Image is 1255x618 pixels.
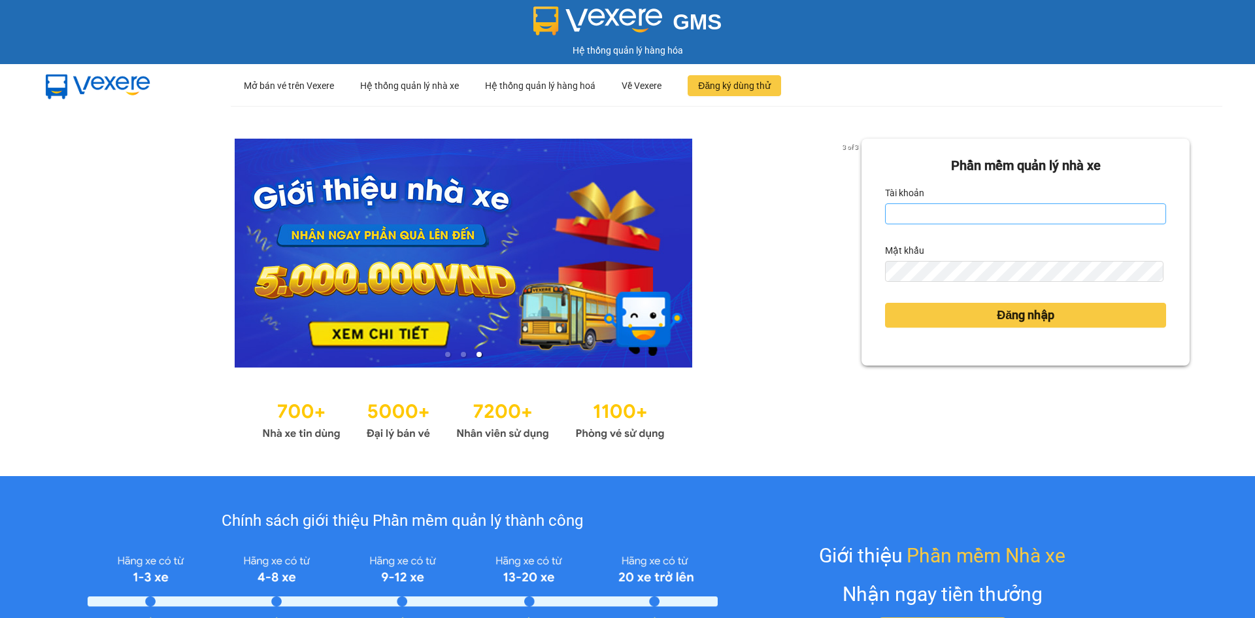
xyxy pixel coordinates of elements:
[843,579,1043,609] div: Nhận ngay tiền thưởng
[885,182,924,203] label: Tài khoản
[673,10,722,34] span: GMS
[477,352,482,357] li: slide item 3
[262,394,665,443] img: Statistics.png
[360,65,459,107] div: Hệ thống quản lý nhà xe
[843,139,862,368] button: next slide / item
[698,78,771,93] span: Đăng ký dùng thử
[819,540,1065,571] div: Giới thiệu
[885,156,1166,176] div: Phần mềm quản lý nhà xe
[33,64,163,107] img: mbUUG5Q.png
[839,139,862,156] p: 3 of 3
[885,240,924,261] label: Mật khẩu
[244,65,334,107] div: Mở bán vé trên Vexere
[461,352,466,357] li: slide item 2
[533,7,663,35] img: logo 2
[997,306,1054,324] span: Đăng nhập
[885,261,1163,282] input: Mật khẩu
[65,139,84,368] button: previous slide / item
[622,65,661,107] div: Về Vexere
[885,303,1166,328] button: Đăng nhập
[885,203,1166,224] input: Tài khoản
[88,509,717,534] div: Chính sách giới thiệu Phần mềm quản lý thành công
[533,20,722,30] a: GMS
[3,43,1252,58] div: Hệ thống quản lý hàng hóa
[688,75,781,96] button: Đăng ký dùng thử
[907,540,1065,571] span: Phần mềm Nhà xe
[445,352,450,357] li: slide item 1
[485,65,595,107] div: Hệ thống quản lý hàng hoá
